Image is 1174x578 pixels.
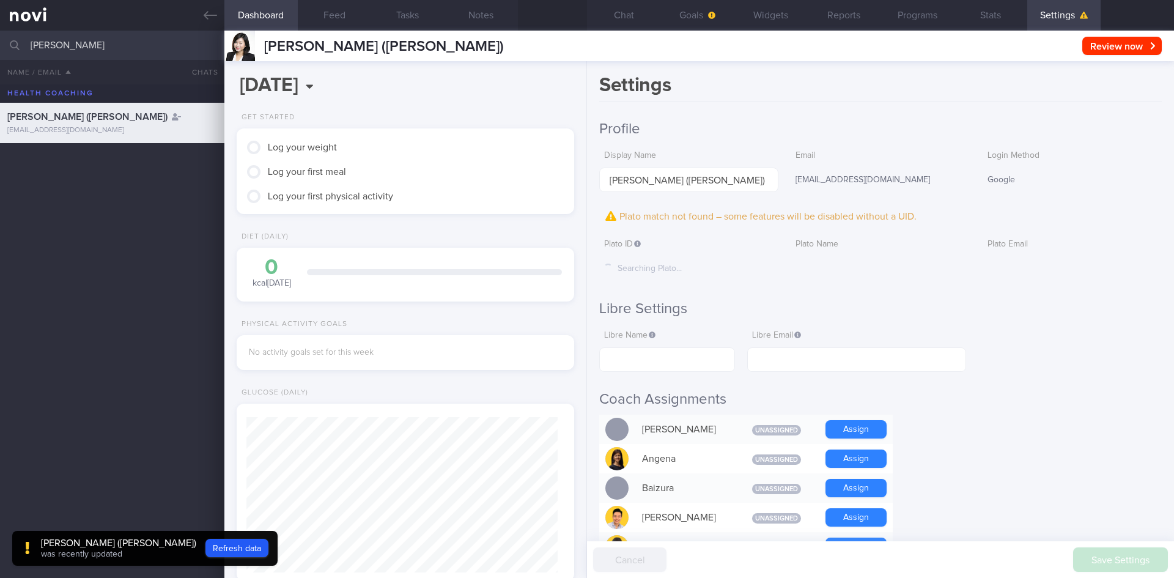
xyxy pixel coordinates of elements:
div: Get Started [237,113,295,122]
div: [PERSON_NAME] [636,505,734,530]
label: Plato Email [988,239,1157,250]
label: Email [796,150,965,161]
h2: Profile [599,120,1162,138]
div: No activity goals set for this week [249,347,562,358]
span: Plato ID [604,240,641,248]
span: Unassigned [752,484,801,494]
h1: Settings [599,73,1162,102]
div: Google [983,168,1162,193]
div: [PERSON_NAME] [636,535,734,559]
button: Chats [175,60,224,84]
label: Display Name [604,150,773,161]
div: Diet (Daily) [237,232,289,242]
div: kcal [DATE] [249,257,295,289]
button: Assign [825,420,887,439]
span: Unassigned [752,454,801,465]
span: Libre Name [604,331,655,339]
div: Glucose (Daily) [237,388,308,398]
div: Plato match not found – some features will be disabled without a UID. [599,207,1162,226]
button: Assign [825,538,887,556]
span: Unassigned [752,513,801,524]
button: Assign [825,508,887,527]
div: Physical Activity Goals [237,320,347,329]
span: [PERSON_NAME] ([PERSON_NAME]) [264,39,504,54]
label: Login Method [988,150,1157,161]
span: was recently updated [41,550,122,558]
div: [EMAIL_ADDRESS][DOMAIN_NAME] [791,168,970,193]
div: [PERSON_NAME] ([PERSON_NAME]) [41,537,196,549]
div: [PERSON_NAME] [636,417,734,442]
div: Baizura [636,476,734,500]
button: Assign [825,450,887,468]
div: Searching Plato... [599,256,778,282]
span: [PERSON_NAME] ([PERSON_NAME]) [7,112,168,122]
button: Assign [825,479,887,497]
label: Plato Name [796,239,965,250]
span: Unassigned [752,425,801,435]
button: Refresh data [205,539,268,557]
div: Angena [636,446,734,471]
div: 0 [249,257,295,278]
span: Libre Email [752,331,801,339]
div: [EMAIL_ADDRESS][DOMAIN_NAME] [7,126,217,135]
button: Review now [1082,37,1162,55]
h2: Coach Assignments [599,390,1162,409]
h2: Libre Settings [599,300,1162,318]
